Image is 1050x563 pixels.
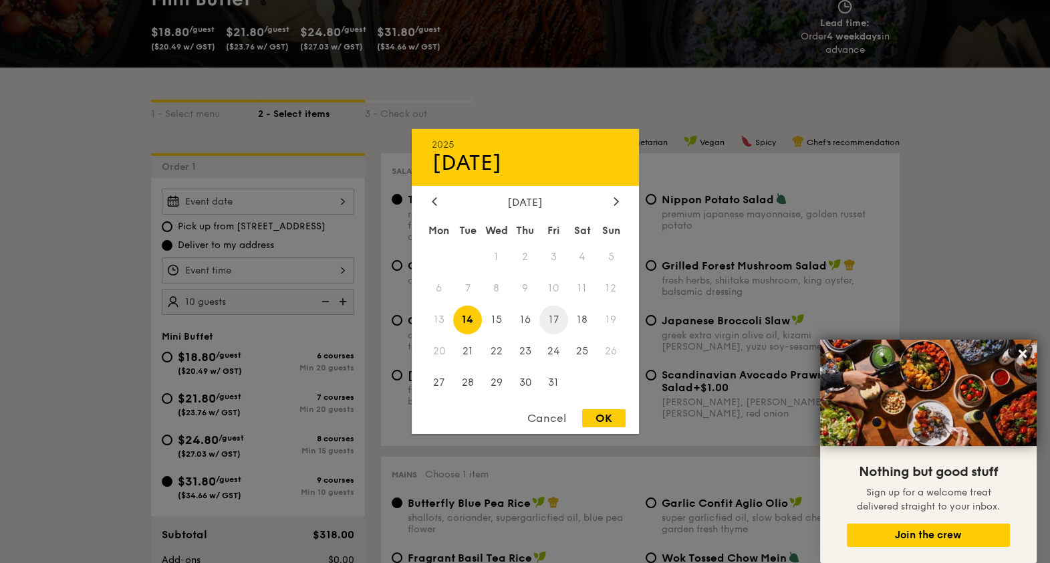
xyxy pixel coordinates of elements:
[511,274,539,303] span: 9
[425,336,454,365] span: 20
[453,336,482,365] span: 21
[539,368,568,397] span: 31
[425,368,454,397] span: 27
[857,487,1000,512] span: Sign up for a welcome treat delivered straight to your inbox.
[453,219,482,243] div: Tue
[539,336,568,365] span: 24
[539,219,568,243] div: Fri
[482,306,511,334] span: 15
[1012,343,1033,364] button: Close
[482,336,511,365] span: 22
[482,219,511,243] div: Wed
[511,219,539,243] div: Thu
[453,274,482,303] span: 7
[582,409,626,427] div: OK
[432,150,619,176] div: [DATE]
[597,336,626,365] span: 26
[539,274,568,303] span: 10
[482,243,511,271] span: 1
[511,368,539,397] span: 30
[539,243,568,271] span: 3
[597,243,626,271] span: 5
[539,306,568,334] span: 17
[425,306,454,334] span: 13
[597,274,626,303] span: 12
[568,336,597,365] span: 25
[482,368,511,397] span: 29
[425,274,454,303] span: 6
[482,274,511,303] span: 8
[597,306,626,334] span: 19
[511,243,539,271] span: 2
[511,336,539,365] span: 23
[820,340,1037,446] img: DSC07876-Edit02-Large.jpeg
[511,306,539,334] span: 16
[568,274,597,303] span: 11
[425,219,454,243] div: Mon
[514,409,579,427] div: Cancel
[432,196,619,209] div: [DATE]
[568,306,597,334] span: 18
[859,464,998,480] span: Nothing but good stuff
[597,219,626,243] div: Sun
[847,524,1010,547] button: Join the crew
[568,243,597,271] span: 4
[453,368,482,397] span: 28
[432,139,619,150] div: 2025
[453,306,482,334] span: 14
[568,219,597,243] div: Sat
